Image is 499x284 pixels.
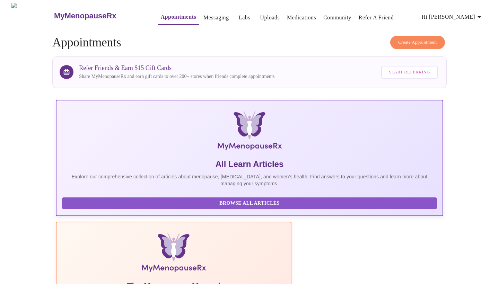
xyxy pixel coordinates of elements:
[97,233,249,275] img: Menopause Manual
[390,36,445,49] button: Create Appointment
[201,11,231,25] button: Messaging
[323,13,351,23] a: Community
[62,173,437,187] p: Explore our comprehensive collection of articles about menopause, [MEDICAL_DATA], and women's hea...
[234,11,256,25] button: Labs
[54,11,116,20] h3: MyMenopauseRx
[422,12,483,22] span: Hi [PERSON_NAME]
[120,112,379,153] img: MyMenopauseRx Logo
[239,13,250,23] a: Labs
[79,64,274,72] h3: Refer Friends & Earn $15 Gift Cards
[69,199,430,208] span: Browse All Articles
[257,11,283,25] button: Uploads
[62,200,439,206] a: Browse All Articles
[321,11,354,25] button: Community
[79,73,274,80] p: Share MyMenopauseRx and earn gift cards to over 200+ stores when friends complete appointments
[260,13,280,23] a: Uploads
[11,3,53,29] img: MyMenopauseRx Logo
[381,66,437,79] button: Start Referring
[379,62,439,82] a: Start Referring
[356,11,397,25] button: Refer a Friend
[389,68,430,76] span: Start Referring
[161,12,196,22] a: Appointments
[287,13,316,23] a: Medications
[203,13,229,23] a: Messaging
[158,10,199,25] button: Appointments
[359,13,394,23] a: Refer a Friend
[52,36,447,50] h4: Appointments
[62,159,437,170] h5: All Learn Articles
[53,4,144,28] a: MyMenopauseRx
[419,10,486,24] button: Hi [PERSON_NAME]
[284,11,319,25] button: Medications
[398,38,437,46] span: Create Appointment
[62,197,437,210] button: Browse All Articles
